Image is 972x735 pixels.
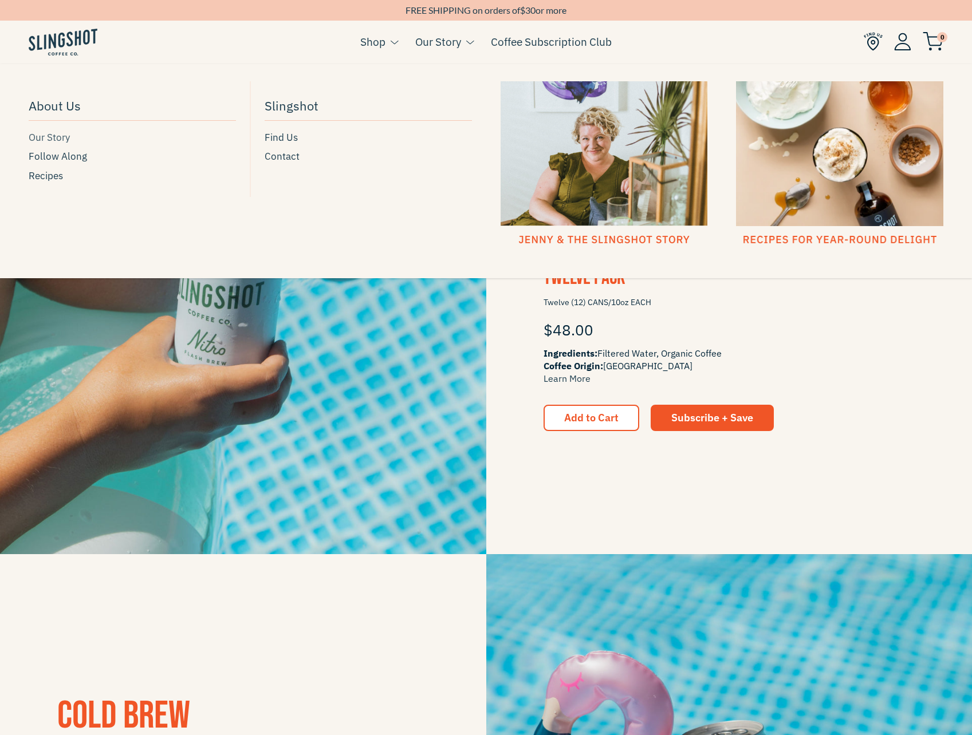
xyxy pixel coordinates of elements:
a: Our Story [415,33,461,50]
a: Learn More [544,373,591,384]
span: Contact [265,149,300,164]
a: Contact [265,149,472,164]
span: Subscribe + Save [671,411,753,424]
a: About Us [29,93,236,121]
a: Coffee Subscription Club [491,33,612,50]
span: Our Story [29,130,70,145]
img: Find Us [864,32,883,51]
a: Find Us [265,130,472,145]
span: Filtered Water, Organic Coffee [GEOGRAPHIC_DATA] [544,347,915,385]
a: Slingshot [265,93,472,121]
span: $ [520,5,525,15]
span: Recipes [29,168,63,184]
span: About Us [29,96,81,116]
span: Coffee Origin: [544,360,603,372]
span: Twelve (12) CANS/10oz EACH [544,293,915,313]
img: Account [894,33,911,50]
a: Recipes [29,168,236,184]
a: Subscribe + Save [651,405,774,431]
img: cart [923,32,943,51]
button: Add to Cart [544,405,639,431]
a: Shop [360,33,385,50]
span: 0 [937,32,947,42]
a: Follow Along [29,149,236,164]
a: Our Story [29,130,236,145]
span: 30 [525,5,536,15]
div: $48.00 [544,313,915,347]
a: 0 [923,35,943,49]
span: Follow Along [29,149,87,164]
span: Add to Cart [564,411,619,424]
span: Find Us [265,130,298,145]
span: Slingshot [265,96,318,116]
span: Ingredients: [544,347,597,359]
